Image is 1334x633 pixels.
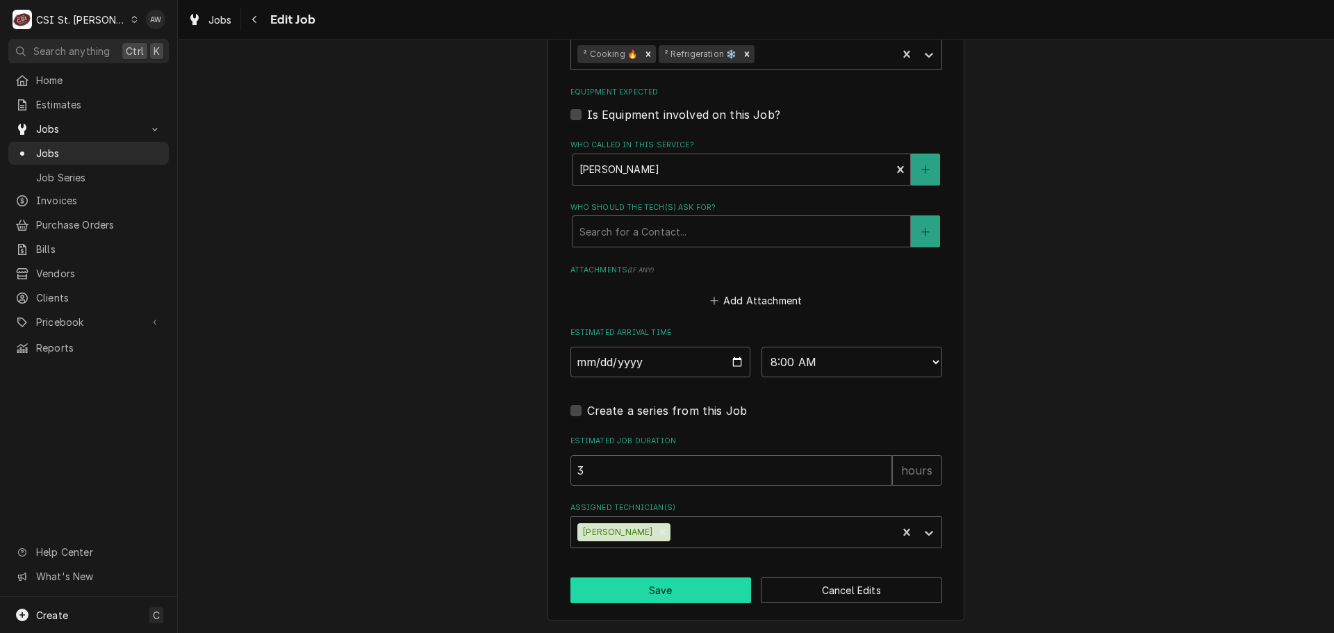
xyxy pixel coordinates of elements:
[587,106,780,123] label: Is Equipment involved on this Job?
[8,311,169,334] a: Go to Pricebook
[266,10,315,29] span: Edit Job
[659,45,740,63] div: ² Refrigeration ❄️
[8,117,169,140] a: Go to Jobs
[182,8,238,31] a: Jobs
[36,122,141,136] span: Jobs
[36,73,162,88] span: Home
[146,10,165,29] div: AW
[911,154,940,186] button: Create New Contact
[8,142,169,165] a: Jobs
[921,227,930,237] svg: Create New Contact
[36,609,68,621] span: Create
[36,569,160,584] span: What's New
[36,290,162,305] span: Clients
[8,93,169,116] a: Estimates
[146,10,165,29] div: Alexandria Wilp's Avatar
[36,146,162,161] span: Jobs
[570,265,942,311] div: Attachments
[641,45,656,63] div: Remove ² Cooking 🔥
[36,315,141,329] span: Pricebook
[892,455,942,486] div: hours
[570,202,942,247] div: Who should the tech(s) ask for?
[570,577,942,603] div: Button Group Row
[8,541,169,564] a: Go to Help Center
[739,45,755,63] div: Remove ² Refrigeration ❄️
[570,87,942,122] div: Equipment Expected
[707,291,805,311] button: Add Attachment
[570,436,942,485] div: Estimated Job Duration
[570,327,942,338] label: Estimated Arrival Time
[36,97,162,112] span: Estimates
[577,45,641,63] div: ² Cooking 🔥
[244,8,266,31] button: Navigate back
[655,523,670,541] div: Remove Brad Cope
[36,266,162,281] span: Vendors
[36,340,162,355] span: Reports
[570,347,751,377] input: Date
[761,347,942,377] select: Time Select
[8,166,169,189] a: Job Series
[921,165,930,174] svg: Create New Contact
[761,577,942,603] button: Cancel Edits
[587,402,748,419] label: Create a series from this Job
[570,24,942,69] div: Labels
[13,10,32,29] div: CSI St. Louis's Avatar
[627,266,654,274] span: ( if any )
[208,13,232,27] span: Jobs
[8,336,169,359] a: Reports
[33,44,110,58] span: Search anything
[8,286,169,309] a: Clients
[8,238,169,261] a: Bills
[570,577,752,603] button: Save
[8,69,169,92] a: Home
[570,140,942,185] div: Who called in this service?
[8,189,169,212] a: Invoices
[570,327,942,377] div: Estimated Arrival Time
[570,87,942,98] label: Equipment Expected
[577,523,655,541] div: [PERSON_NAME]
[8,39,169,63] button: Search anythingCtrlK
[154,44,160,58] span: K
[570,202,942,213] label: Who should the tech(s) ask for?
[570,577,942,603] div: Button Group
[36,13,126,27] div: CSI St. [PERSON_NAME]
[570,436,942,447] label: Estimated Job Duration
[36,170,162,185] span: Job Series
[36,193,162,208] span: Invoices
[8,262,169,285] a: Vendors
[36,217,162,232] span: Purchase Orders
[570,265,942,276] label: Attachments
[570,502,942,548] div: Assigned Technician(s)
[153,608,160,623] span: C
[36,545,160,559] span: Help Center
[13,10,32,29] div: C
[911,215,940,247] button: Create New Contact
[8,213,169,236] a: Purchase Orders
[570,140,942,151] label: Who called in this service?
[8,565,169,588] a: Go to What's New
[570,502,942,513] label: Assigned Technician(s)
[36,242,162,256] span: Bills
[126,44,144,58] span: Ctrl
